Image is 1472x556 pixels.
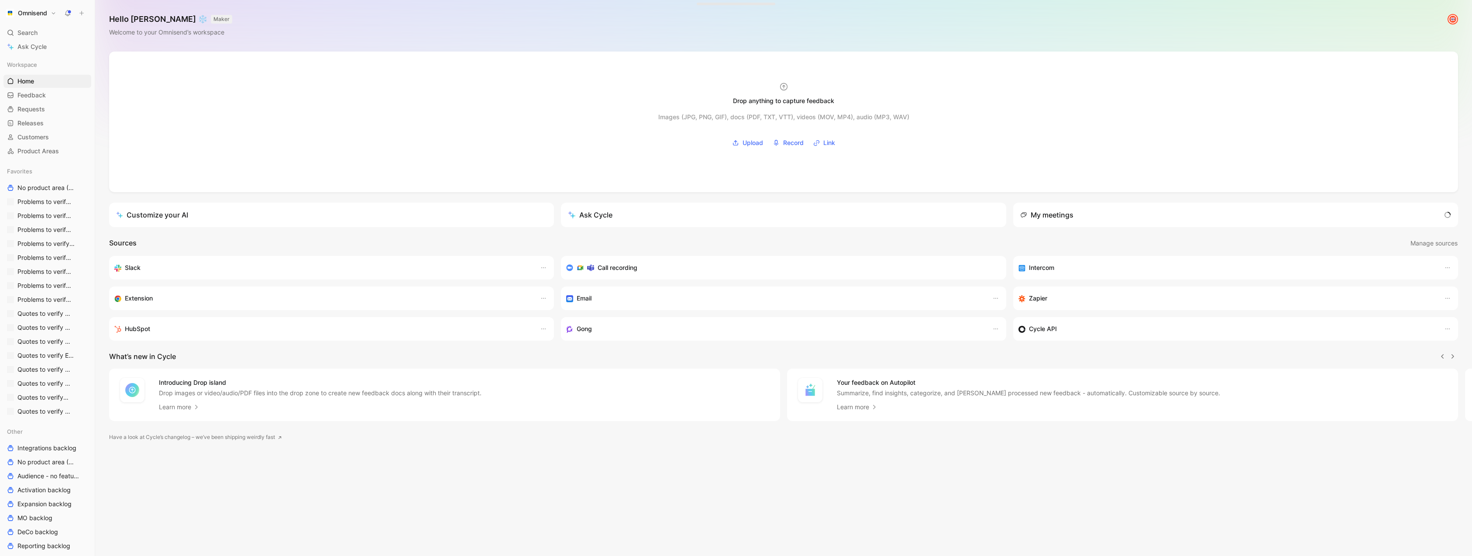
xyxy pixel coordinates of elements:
[577,324,592,334] h3: Gong
[7,427,23,436] span: Other
[17,147,59,155] span: Product Areas
[3,7,58,19] button: OmnisendOmnisend
[3,307,91,320] a: Quotes to verify Activation
[109,238,137,249] h2: Sources
[17,393,70,402] span: Quotes to verify MO
[17,458,75,466] span: No product area (Unknowns)
[3,442,91,455] a: Integrations backlog
[3,40,91,53] a: Ask Cycle
[17,351,75,360] span: Quotes to verify Email builder
[566,293,983,304] div: Forward emails to your feedback inbox
[3,470,91,483] a: Audience - no feature tag
[7,167,32,176] span: Favorites
[6,9,14,17] img: Omnisend
[1410,238,1458,249] span: Manage sources
[159,389,481,397] p: Drop images or video/audio/PDF files into the drop zone to create new feedback docs along with th...
[109,433,282,442] a: Have a look at Cycle’s changelog – we’ve been shipping weirdly fast
[125,262,141,273] h3: Slack
[598,262,637,273] h3: Call recording
[114,293,531,304] div: Capture feedback from anywhere on the web
[17,444,76,452] span: Integrations backlog
[823,138,835,148] span: Link
[109,203,554,227] a: Customize your AI
[3,349,91,362] a: Quotes to verify Email builder
[17,41,47,52] span: Ask Cycle
[3,293,91,306] a: Problems to verify Reporting
[3,391,91,404] a: Quotes to verify MO
[3,425,91,438] div: Other
[3,405,91,418] a: Quotes to verify Reporting
[17,365,74,374] span: Quotes to verify Expansion
[18,9,47,17] h1: Omnisend
[17,337,72,346] span: Quotes to verify DeCo
[3,145,91,158] a: Product Areas
[17,407,73,416] span: Quotes to verify Reporting
[159,402,200,412] a: Learn more
[125,293,153,304] h3: Extension
[3,363,91,376] a: Quotes to verify Expansion
[3,265,91,278] a: Problems to verify Forms
[3,117,91,130] a: Releases
[568,210,612,220] div: Ask Cycle
[733,96,834,106] div: Drop anything to capture feedback
[783,138,804,148] span: Record
[211,15,232,24] button: MAKER
[17,309,74,318] span: Quotes to verify Activation
[17,253,75,262] span: Problems to verify Expansion
[743,138,763,148] span: Upload
[3,165,91,178] div: Favorites
[3,131,91,144] a: Customers
[3,321,91,334] a: Quotes to verify Audience
[3,75,91,88] a: Home
[17,542,70,550] span: Reporting backlog
[3,539,91,553] a: Reporting backlog
[810,136,838,149] button: Link
[3,26,91,39] div: Search
[837,377,1220,388] h4: Your feedback on Autopilot
[3,525,91,539] a: DeCo backlog
[17,133,49,142] span: Customers
[1029,324,1057,334] h3: Cycle API
[561,203,1006,227] button: Ask Cycle
[3,511,91,525] a: MO backlog
[566,262,994,273] div: Record & transcribe meetings from Zoom, Meet & Teams.
[3,377,91,390] a: Quotes to verify Forms
[17,183,76,193] span: No product area (Unknowns)
[17,514,52,522] span: MO backlog
[658,112,909,122] div: Images (JPG, PNG, GIF), docs (PDF, TXT, VTT), videos (MOV, MP4), audio (MP3, WAV)
[109,14,232,24] h1: Hello [PERSON_NAME] ❄️
[3,251,91,264] a: Problems to verify Expansion
[17,105,45,114] span: Requests
[1410,238,1458,249] button: Manage sources
[3,456,91,469] a: No product area (Unknowns)
[3,209,91,222] a: Problems to verify Audience
[3,89,91,102] a: Feedback
[17,295,74,304] span: Problems to verify Reporting
[1018,293,1435,304] div: Capture feedback from thousands of sources with Zapier (survey results, recordings, sheets, etc).
[17,91,46,100] span: Feedback
[116,210,188,220] div: Customize your AI
[1018,262,1435,273] div: Sync your customers, send feedback and get updates in Intercom
[3,103,91,116] a: Requests
[566,324,983,334] div: Capture feedback from your incoming calls
[3,497,91,511] a: Expansion backlog
[17,267,73,276] span: Problems to verify Forms
[17,197,74,206] span: Problems to verify Activation
[577,293,592,304] h3: Email
[17,323,73,332] span: Quotes to verify Audience
[17,472,80,480] span: Audience - no feature tag
[125,324,150,334] h3: HubSpot
[3,195,91,208] a: Problems to verify Activation
[17,486,71,494] span: Activation backlog
[159,377,481,388] h4: Introducing Drop island
[109,351,176,362] h2: What’s new in Cycle
[17,528,58,536] span: DeCo backlog
[3,223,91,236] a: Problems to verify DeCo
[17,379,72,388] span: Quotes to verify Forms
[17,77,34,86] span: Home
[109,27,232,38] div: Welcome to your Omnisend’s workspace
[1448,15,1457,24] img: avatar
[3,483,91,497] a: Activation backlog
[3,335,91,348] a: Quotes to verify DeCo
[17,28,38,38] span: Search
